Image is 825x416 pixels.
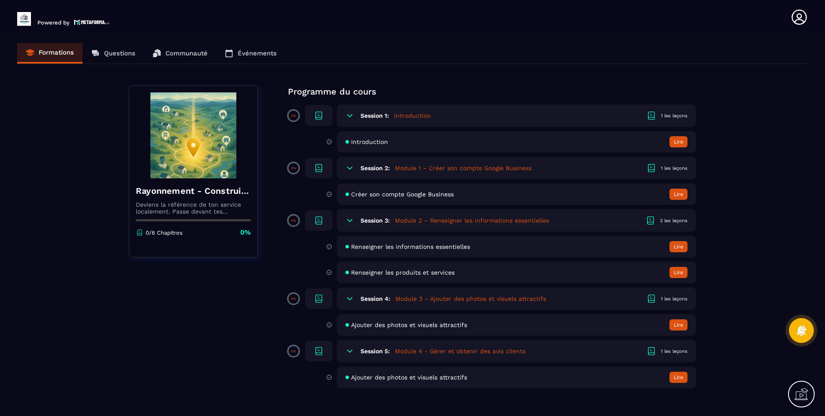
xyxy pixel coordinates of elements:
[74,18,110,26] img: logo
[361,217,390,224] h6: Session 3:
[146,229,183,236] p: 0/6 Chapitres
[361,295,390,302] h6: Session 4:
[136,92,251,178] img: banner
[361,112,389,119] h6: Session 1:
[395,294,546,303] h5: Module 3 – Ajouter des photos et visuels attractifs
[351,374,467,381] span: Ajouter des photos et visuels attractifs
[661,113,687,119] div: 1 les leçons
[351,191,454,198] span: Créer son compte Google Business
[669,319,687,330] button: Lire
[669,136,687,147] button: Lire
[361,165,390,171] h6: Session 2:
[395,164,532,172] h5: Module 1 – Créer son compte Google Business
[394,111,431,120] h5: Introduction
[395,216,549,225] h5: Module 2 – Renseigner les informations essentielles
[361,348,390,355] h6: Session 5:
[17,12,31,26] img: logo-branding
[291,166,296,170] p: 0%
[351,138,388,145] span: Introduction
[661,348,687,355] div: 1 les leçons
[660,217,687,224] div: 2 les leçons
[136,185,251,197] h4: Rayonnement - Construire ma fiche établissement Google optimisée
[288,86,696,98] p: Programme du cours
[351,243,470,250] span: Renseigner les informations essentielles
[351,321,467,328] span: Ajouter des photos et visuels attractifs
[395,347,526,355] h5: Module 4 - Gérer et obtenir des avis clients
[669,189,687,200] button: Lire
[291,219,296,223] p: 0%
[669,372,687,383] button: Lire
[291,297,296,301] p: 0%
[136,201,251,215] p: Deviens la référence de ton service localement. Passe devant tes concurrents et devient enfin ren...
[351,269,455,276] span: Renseigner les produits et services
[661,296,687,302] div: 1 les leçons
[669,241,687,252] button: Lire
[37,19,70,26] p: Powered by
[240,228,251,237] p: 0%
[661,165,687,171] div: 1 les leçons
[291,349,296,353] p: 0%
[669,267,687,278] button: Lire
[291,114,296,118] p: 0%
